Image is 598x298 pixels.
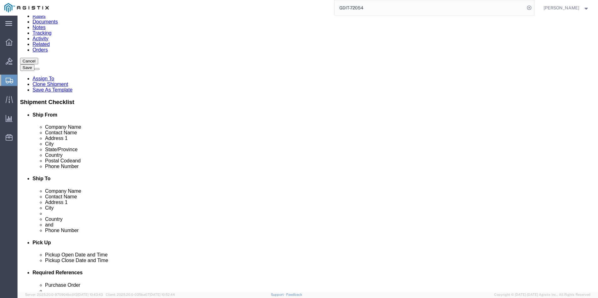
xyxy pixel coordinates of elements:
[78,293,103,296] span: [DATE] 10:43:43
[149,293,175,296] span: [DATE] 10:52:44
[286,293,302,296] a: Feedback
[18,16,598,291] iframe: FS Legacy Container
[544,4,579,11] span: Mitchell Mattocks
[4,3,49,12] img: logo
[106,293,175,296] span: Client: 2025.20.0-035ba07
[335,0,525,15] input: Search for shipment number, reference number
[25,293,103,296] span: Server: 2025.20.0-970904bc0f3
[271,293,286,296] a: Support
[543,4,590,12] button: [PERSON_NAME]
[494,292,590,297] span: Copyright © [DATE]-[DATE] Agistix Inc., All Rights Reserved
